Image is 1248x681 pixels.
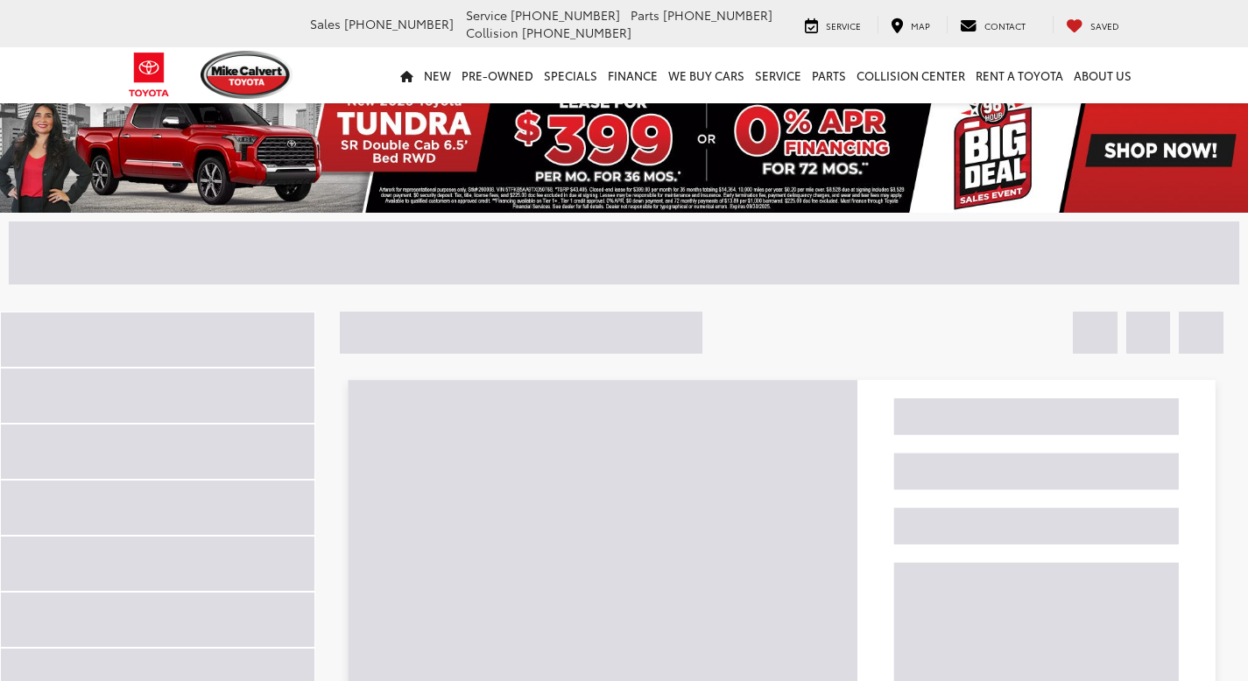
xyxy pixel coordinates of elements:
[466,6,507,24] span: Service
[750,47,807,103] a: Service
[395,47,419,103] a: Home
[911,19,930,32] span: Map
[851,47,970,103] a: Collision Center
[466,24,518,41] span: Collision
[310,15,341,32] span: Sales
[807,47,851,103] a: Parts
[947,16,1039,33] a: Contact
[419,47,456,103] a: New
[116,46,182,103] img: Toyota
[970,47,1068,103] a: Rent a Toyota
[1068,47,1137,103] a: About Us
[631,6,659,24] span: Parts
[878,16,943,33] a: Map
[603,47,663,103] a: Finance
[511,6,620,24] span: [PHONE_NUMBER]
[826,19,861,32] span: Service
[984,19,1026,32] span: Contact
[522,24,631,41] span: [PHONE_NUMBER]
[663,6,772,24] span: [PHONE_NUMBER]
[456,47,539,103] a: Pre-Owned
[1090,19,1119,32] span: Saved
[1053,16,1132,33] a: My Saved Vehicles
[663,47,750,103] a: WE BUY CARS
[344,15,454,32] span: [PHONE_NUMBER]
[792,16,874,33] a: Service
[539,47,603,103] a: Specials
[201,51,293,99] img: Mike Calvert Toyota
